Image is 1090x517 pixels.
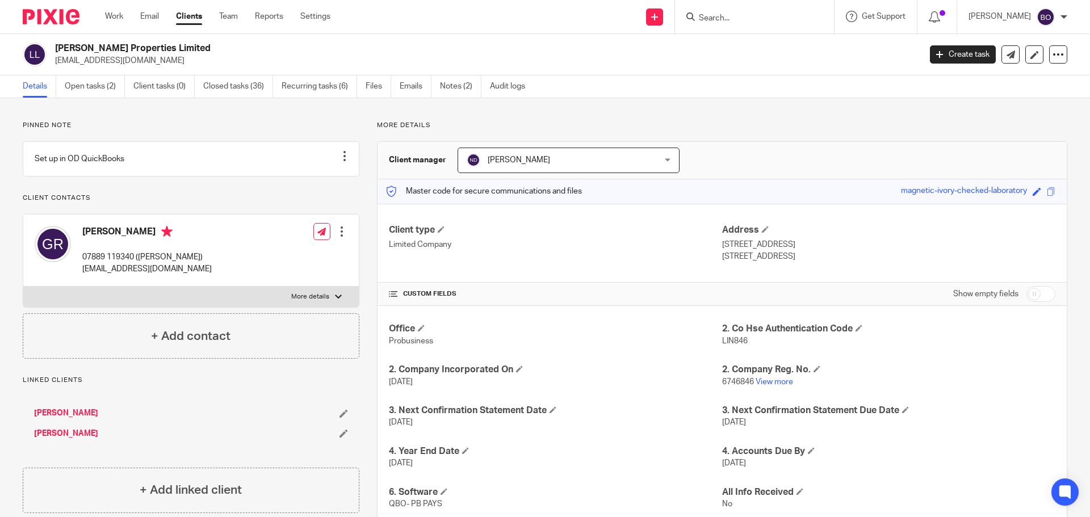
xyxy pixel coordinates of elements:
[389,445,722,457] h4: 4. Year End Date
[953,288,1018,300] label: Show empty fields
[862,12,905,20] span: Get Support
[34,428,98,439] a: [PERSON_NAME]
[23,9,79,24] img: Pixie
[23,43,47,66] img: svg%3E
[105,11,123,22] a: Work
[55,43,741,54] h2: [PERSON_NAME] Properties Limited
[35,226,71,262] img: svg%3E
[389,500,442,508] span: QBO- PB PAYS
[34,407,98,419] a: [PERSON_NAME]
[722,239,1055,250] p: [STREET_ADDRESS]
[300,11,330,22] a: Settings
[151,327,230,345] h4: + Add contact
[386,186,582,197] p: Master code for secure communications and files
[389,289,722,299] h4: CUSTOM FIELDS
[722,445,1055,457] h4: 4. Accounts Due By
[969,11,1031,22] p: [PERSON_NAME]
[377,121,1067,130] p: More details
[389,239,722,250] p: Limited Company
[82,263,212,275] p: [EMAIL_ADDRESS][DOMAIN_NAME]
[722,418,746,426] span: [DATE]
[255,11,283,22] a: Reports
[722,323,1055,335] h4: 2. Co Hse Authentication Code
[488,156,550,164] span: [PERSON_NAME]
[389,337,433,345] span: Probusiness
[722,405,1055,417] h4: 3. Next Confirmation Statement Due Date
[389,378,413,386] span: [DATE]
[65,75,125,98] a: Open tasks (2)
[440,75,481,98] a: Notes (2)
[722,500,732,508] span: No
[389,224,722,236] h4: Client type
[467,153,480,167] img: svg%3E
[698,14,800,24] input: Search
[140,481,242,499] h4: + Add linked client
[756,378,793,386] a: View more
[930,45,996,64] a: Create task
[722,459,746,467] span: [DATE]
[389,364,722,376] h4: 2. Company Incorporated On
[203,75,273,98] a: Closed tasks (36)
[282,75,357,98] a: Recurring tasks (6)
[161,226,173,237] i: Primary
[490,75,534,98] a: Audit logs
[389,418,413,426] span: [DATE]
[219,11,238,22] a: Team
[23,376,359,385] p: Linked clients
[82,251,212,263] p: 07889 119340 ([PERSON_NAME])
[55,55,913,66] p: [EMAIL_ADDRESS][DOMAIN_NAME]
[400,75,431,98] a: Emails
[389,405,722,417] h4: 3. Next Confirmation Statement Date
[23,75,56,98] a: Details
[133,75,195,98] a: Client tasks (0)
[389,459,413,467] span: [DATE]
[722,337,748,345] span: LIN846
[722,224,1055,236] h4: Address
[176,11,202,22] a: Clients
[291,292,329,301] p: More details
[82,226,212,240] h4: [PERSON_NAME]
[722,251,1055,262] p: [STREET_ADDRESS]
[901,185,1027,198] div: magnetic-ivory-checked-laboratory
[389,323,722,335] h4: Office
[722,378,754,386] span: 6746846
[389,486,722,498] h4: 6. Software
[722,364,1055,376] h4: 2. Company Reg. No.
[722,486,1055,498] h4: All Info Received
[23,194,359,203] p: Client contacts
[140,11,159,22] a: Email
[366,75,391,98] a: Files
[389,154,446,166] h3: Client manager
[1037,8,1055,26] img: svg%3E
[23,121,359,130] p: Pinned note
